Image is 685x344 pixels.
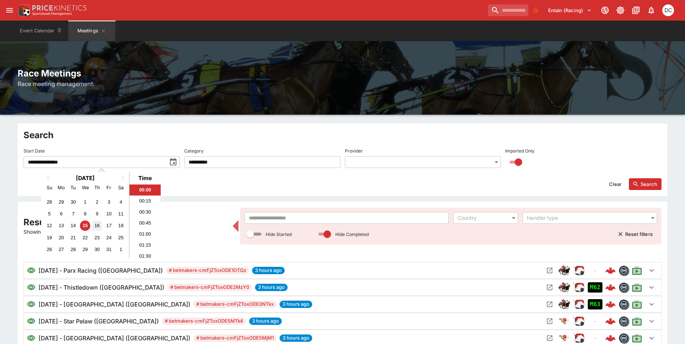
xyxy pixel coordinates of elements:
[23,129,662,141] h2: Search
[619,316,628,326] img: betmakers.png
[104,197,114,207] div: Choose Friday, October 3rd, 2025
[605,299,616,309] img: logo-cerberus--red.svg
[92,197,102,207] div: Choose Thursday, October 2nd, 2025
[632,265,642,276] svg: Live
[43,196,127,255] div: Month October, 2025
[573,265,585,276] div: ParallelRacing Handler
[619,266,628,275] img: betmakers.png
[44,197,54,207] div: Choose Sunday, September 28th, 2025
[558,315,570,327] div: greyhound_racing
[57,183,66,193] div: Monday
[104,209,114,219] div: Choose Friday, October 10th, 2025
[629,4,642,17] button: Documentation
[544,4,596,16] button: Select Tenant
[92,209,102,219] div: Choose Thursday, October 9th, 2025
[117,172,129,184] button: Next Month
[80,221,90,230] div: Choose Wednesday, October 15th, 2025
[619,282,629,293] div: betmakers
[41,172,160,258] div: Choose Date and Time
[588,316,602,326] div: No Jetbet
[619,299,629,309] div: betmakers
[44,183,54,193] div: Sunday
[605,265,616,276] img: logo-cerberus--red.svg
[130,229,161,240] li: 01:00
[598,4,612,17] button: Connected to PK
[57,233,66,243] div: Choose Monday, October 20th, 2025
[39,283,164,292] h6: [DATE] - Thistledown ([GEOGRAPHIC_DATA])
[558,298,570,310] img: horse_racing.png
[130,251,161,262] li: 01:30
[27,300,36,309] svg: Visible
[68,197,78,207] div: Choose Tuesday, September 30th, 2025
[39,317,159,326] h6: [DATE] - Star Pelaw ([GEOGRAPHIC_DATA])
[619,300,628,309] img: betmakers.png
[27,334,36,343] svg: Visible
[57,221,66,230] div: Choose Monday, October 13th, 2025
[27,283,36,292] svg: Visible
[488,4,528,16] input: search
[23,228,228,236] p: Showing 54 of 86 results
[15,21,67,41] button: Event Calendar
[104,183,114,193] div: Friday
[605,333,616,343] img: logo-cerberus--red.svg
[573,298,585,310] div: ParallelRacing Handler
[605,316,616,326] img: logo-cerberus--red.svg
[645,4,658,17] button: Notifications
[629,178,662,190] button: Search
[92,244,102,254] div: Choose Thursday, October 30th, 2025
[162,318,246,325] span: # betmakers-cmFjZToxODE5MTk4
[130,184,161,258] ul: Time
[605,282,616,293] img: logo-cerberus--red.svg
[588,299,602,309] div: Imported to Jetbet as OPEN
[39,266,163,275] h6: [DATE] - Parx Racing ([GEOGRAPHIC_DATA])
[116,197,126,207] div: Choose Saturday, October 4th, 2025
[80,209,90,219] div: Choose Wednesday, October 8th, 2025
[266,231,292,237] p: Hide Started
[605,178,626,190] button: Clear
[18,79,667,88] h6: Race meeting management.
[92,233,102,243] div: Choose Thursday, October 23rd, 2025
[345,148,363,154] p: Provider
[41,175,129,182] h2: [DATE]
[573,315,585,327] img: racing.png
[39,334,190,343] h6: [DATE] - [GEOGRAPHIC_DATA] ([GEOGRAPHIC_DATA])
[632,333,642,343] svg: Live
[619,283,628,292] img: betmakers.png
[558,332,570,344] img: greyhound_racing.png
[573,265,585,276] img: racing.png
[130,196,161,207] li: 00:15
[116,233,126,243] div: Choose Saturday, October 25th, 2025
[530,4,542,16] button: No Bookmarks
[104,233,114,243] div: Choose Friday, October 24th, 2025
[42,172,54,184] button: Previous Month
[104,221,114,230] div: Choose Friday, October 17th, 2025
[57,197,66,207] div: Choose Monday, September 29th, 2025
[613,228,657,240] button: Reset filters
[23,148,45,154] p: Start Date
[255,284,288,291] span: 3 hours ago
[588,265,602,276] div: No Jetbet
[68,233,78,243] div: Choose Tuesday, October 21st, 2025
[573,315,585,327] div: ParallelRacing Handler
[32,12,72,15] img: Sportsbook Management
[44,209,54,219] div: Choose Sunday, October 5th, 2025
[544,282,555,293] button: Open Meeting
[280,334,312,342] span: 3 hours ago
[619,265,629,276] div: betmakers
[167,284,252,291] span: # betmakers-cmFjZToxODE2MzY0
[57,209,66,219] div: Choose Monday, October 6th, 2025
[544,265,555,276] button: Open Meeting
[68,244,78,254] div: Choose Tuesday, October 28th, 2025
[104,244,114,254] div: Choose Friday, October 31st, 2025
[573,282,585,293] div: ParallelRacing Handler
[544,315,555,327] button: Open Meeting
[68,183,78,193] div: Tuesday
[588,282,602,293] div: Imported to Jetbet as OPEN
[27,266,36,275] svg: Visible
[558,265,570,276] img: horse_racing.png
[68,209,78,219] div: Choose Tuesday, October 7th, 2025
[80,197,90,207] div: Choose Wednesday, October 1st, 2025
[166,267,249,274] span: # betmakers-cmFjZToxODE1OTQz
[505,148,535,154] p: Imported Only
[558,315,570,327] img: greyhound_racing.png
